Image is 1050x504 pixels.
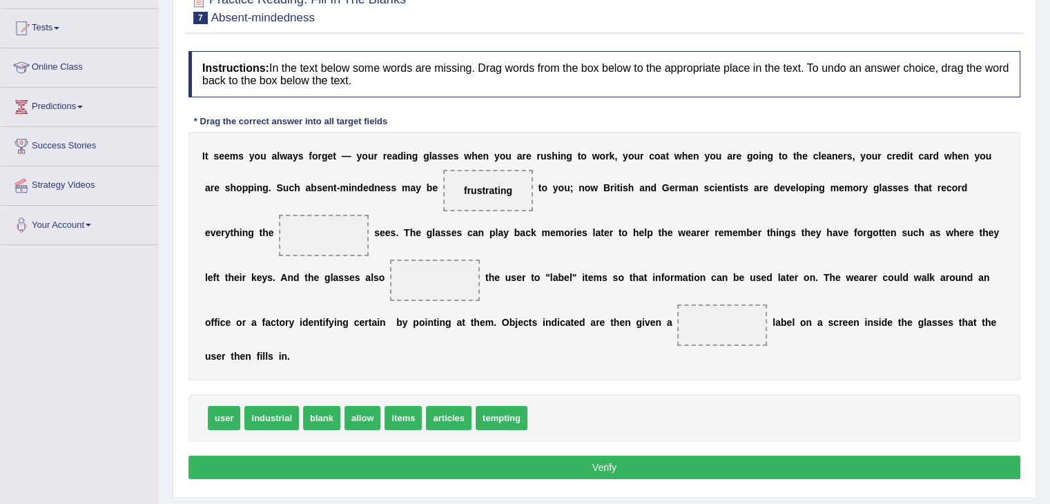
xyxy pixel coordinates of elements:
[556,227,564,238] b: m
[478,151,483,162] b: e
[986,151,992,162] b: u
[236,182,242,193] b: o
[349,182,351,193] b: i
[248,182,254,193] b: p
[660,151,665,162] b: a
[522,151,525,162] b: r
[541,151,547,162] b: u
[231,227,234,238] b: t
[907,151,910,162] b: i
[804,182,810,193] b: p
[211,227,216,238] b: v
[429,151,432,162] b: l
[918,151,924,162] b: c
[242,227,249,238] b: n
[732,151,736,162] b: r
[578,151,581,162] b: t
[785,182,790,193] b: v
[914,182,917,193] b: t
[796,151,802,162] b: h
[552,151,558,162] b: h
[538,182,542,193] b: t
[318,151,321,162] b: r
[312,151,318,162] b: o
[374,227,380,238] b: s
[357,182,363,193] b: d
[224,151,230,162] b: e
[520,227,525,238] b: a
[188,456,1020,479] button: Verify
[211,11,315,24] small: Absent-mindedness
[387,151,392,162] b: e
[813,151,819,162] b: c
[410,182,416,193] b: a
[957,151,963,162] b: e
[398,151,404,162] b: d
[351,182,358,193] b: n
[277,151,280,162] b: l
[231,182,237,193] b: h
[740,182,743,193] b: t
[605,151,609,162] b: r
[896,151,902,162] b: e
[363,182,369,193] b: e
[674,182,678,193] b: r
[514,227,521,238] b: b
[693,151,699,162] b: n
[380,182,386,193] b: e
[946,182,952,193] b: c
[427,227,433,238] b: g
[872,151,878,162] b: u
[754,182,759,193] b: a
[478,227,485,238] b: n
[202,151,205,162] b: I
[410,227,416,238] b: h
[649,151,654,162] b: c
[886,151,892,162] b: c
[230,151,238,162] b: m
[357,151,362,162] b: y
[634,151,640,162] b: u
[687,182,692,193] b: a
[202,62,269,74] b: Instructions:
[541,227,550,238] b: m
[505,151,512,162] b: u
[923,182,929,193] b: a
[383,151,387,162] b: r
[451,227,457,238] b: e
[1,9,158,43] a: Tests
[260,227,263,238] b: t
[464,185,512,196] span: frustrating
[717,182,723,193] b: e
[269,182,271,193] b: .
[248,227,254,238] b: g
[432,227,435,238] b: l
[818,151,821,162] b: l
[654,151,661,162] b: o
[219,151,224,162] b: e
[432,151,438,162] b: a
[736,151,741,162] b: e
[674,151,682,162] b: w
[221,227,224,238] b: r
[799,182,805,193] b: o
[294,182,300,193] b: h
[614,182,616,193] b: i
[214,182,220,193] b: e
[599,151,605,162] b: o
[759,151,761,162] b: i
[495,227,498,238] b: l
[944,151,952,162] b: w
[254,182,257,193] b: i
[610,182,614,193] b: r
[723,182,729,193] b: n
[369,182,375,193] b: d
[342,151,351,162] b: —
[531,227,536,238] b: k
[830,182,839,193] b: m
[566,151,572,162] b: g
[249,151,255,162] b: y
[732,182,735,193] b: i
[747,151,753,162] b: g
[546,151,552,162] b: s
